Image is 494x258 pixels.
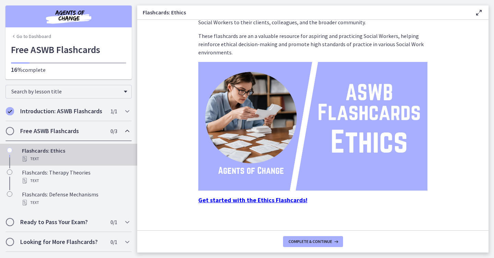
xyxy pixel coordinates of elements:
[22,198,129,207] div: Text
[110,218,117,226] span: 0 / 1
[11,42,126,57] h1: Free ASWB Flashcards
[20,238,104,246] h2: Looking for More Flashcards?
[22,155,129,163] div: Text
[198,62,427,191] img: ASWB_Flashcards_Ethics.png
[20,127,104,135] h2: Free ASWB Flashcards
[11,66,23,74] span: 16%
[20,107,104,115] h2: Introduction: ASWB Flashcards
[5,85,132,99] div: Search by lesson title
[198,196,307,204] strong: Get started with the Ethics Flashcards!
[22,168,129,185] div: Flashcards: Therapy Theories
[11,88,120,95] span: Search by lesson title
[22,190,129,207] div: Flashcards: Defense Mechanisms
[11,33,51,40] a: Go to Dashboard
[6,107,14,115] i: Completed
[110,238,117,246] span: 0 / 1
[20,218,104,226] h2: Ready to Pass Your Exam?
[110,127,117,135] span: 0 / 3
[198,197,307,204] a: Get started with the Ethics Flashcards!
[11,66,126,74] p: complete
[289,239,332,244] span: Complete & continue
[198,32,427,56] p: These flashcards are an a valuable resource for aspiring and practicing Social Workers, helping r...
[22,177,129,185] div: Text
[283,236,343,247] button: Complete & continue
[27,8,110,25] img: Agents of Change Social Work Test Prep
[22,146,129,163] div: Flashcards: Ethics
[143,8,464,16] h3: Flashcards: Ethics
[110,107,117,115] span: 1 / 1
